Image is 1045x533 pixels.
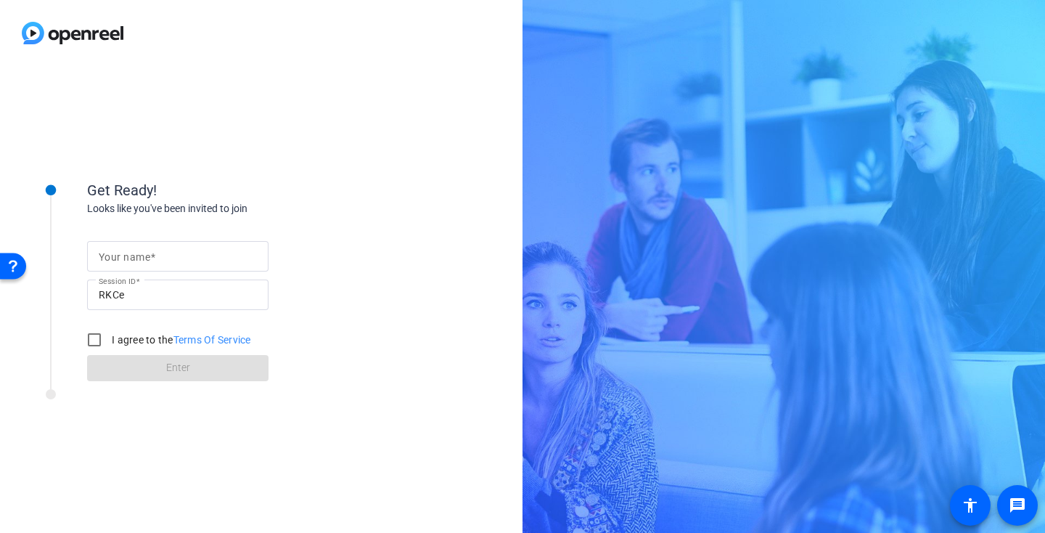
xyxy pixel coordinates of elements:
mat-label: Your name [99,251,150,263]
label: I agree to the [109,333,251,347]
mat-icon: message [1009,497,1026,514]
div: Get Ready! [87,179,377,201]
mat-label: Session ID [99,277,136,285]
div: Looks like you've been invited to join [87,201,377,216]
a: Terms Of Service [173,334,251,346]
mat-icon: accessibility [962,497,979,514]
